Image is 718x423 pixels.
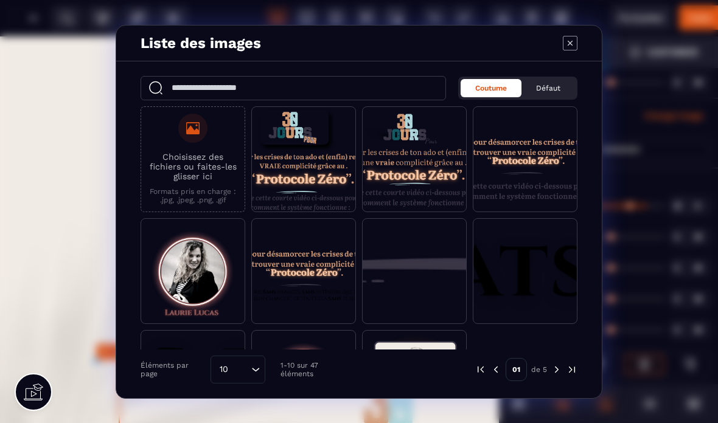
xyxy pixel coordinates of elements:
[551,364,562,375] img: next
[141,361,204,378] p: Éléments par page
[531,365,547,374] p: de 5
[490,364,501,375] img: prev
[232,363,248,376] input: Search for option
[281,232,556,291] button: Reserve ta session100% Gratuit
[536,84,560,92] span: Défaut
[506,358,527,381] p: 01
[475,364,486,375] img: prev
[475,84,507,92] span: Coutume
[566,364,577,375] img: next
[211,356,265,383] div: Search for option
[215,363,232,376] span: 10
[141,35,261,52] h4: Liste des images
[147,152,239,181] p: Choisissez des fichiers ou faites-les glisser ici
[147,187,239,204] p: Formats pris en charge : .jpg, .jpeg, .png, .gif
[281,361,350,378] p: 1-10 sur 47 éléments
